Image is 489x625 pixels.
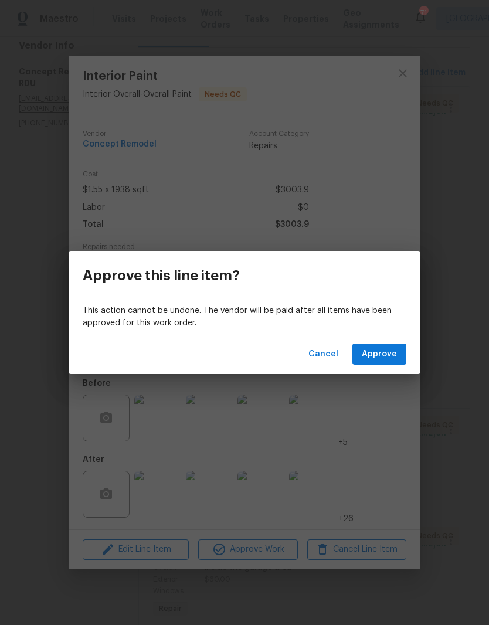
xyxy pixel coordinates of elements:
button: Cancel [304,344,343,365]
span: Cancel [308,347,338,362]
button: Approve [352,344,406,365]
p: This action cannot be undone. The vendor will be paid after all items have been approved for this... [83,305,406,330]
span: Approve [362,347,397,362]
h3: Approve this line item? [83,267,240,284]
